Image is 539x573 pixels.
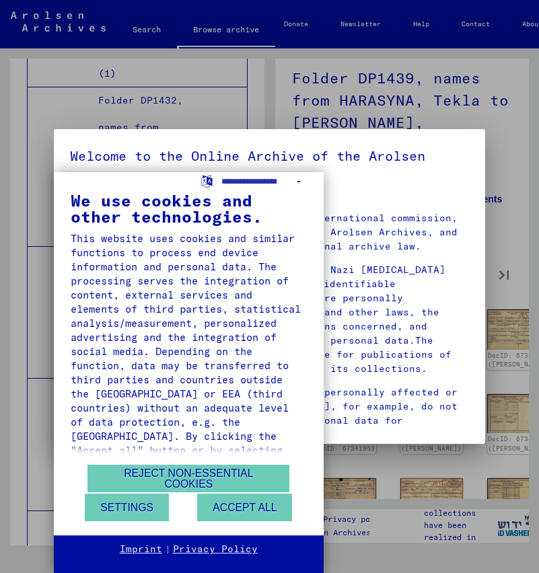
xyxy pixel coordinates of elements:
div: This website uses cookies and similar functions to process end device information and personal da... [71,231,307,542]
button: Accept all [197,494,292,521]
button: Settings [85,494,169,521]
a: Privacy Policy [173,543,258,556]
a: Imprint [120,543,162,556]
button: Reject non-essential cookies [87,465,289,492]
div: We use cookies and other technologies. [71,192,307,225]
